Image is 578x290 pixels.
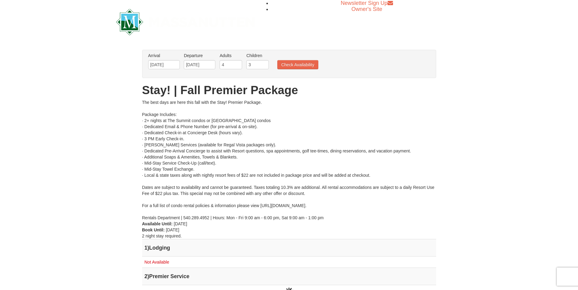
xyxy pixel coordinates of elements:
h1: Stay! | Fall Premier Package [142,84,436,96]
label: Adults [220,53,242,59]
label: Arrival [148,53,180,59]
label: Children [246,53,269,59]
h4: 2 Premier Service [145,273,434,279]
span: Not Available [145,260,169,264]
span: [DATE] [174,221,187,226]
label: Departure [184,53,215,59]
span: ) [147,273,149,279]
strong: Available Until: [142,221,173,226]
span: 2 night stay required. [142,234,182,238]
div: The best days are here this fall with the Stay! Premier Package. Package Includes: · 2+ nights at... [142,99,436,221]
h4: 1 Lodging [145,245,434,251]
span: [DATE] [166,227,179,232]
a: Massanutten Resort [116,14,255,28]
a: Owner's Site [351,6,382,12]
strong: Book Until: [142,227,165,232]
button: Check Availability [277,60,318,69]
span: ) [147,245,149,251]
img: Massanutten Resort Logo [116,9,255,35]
